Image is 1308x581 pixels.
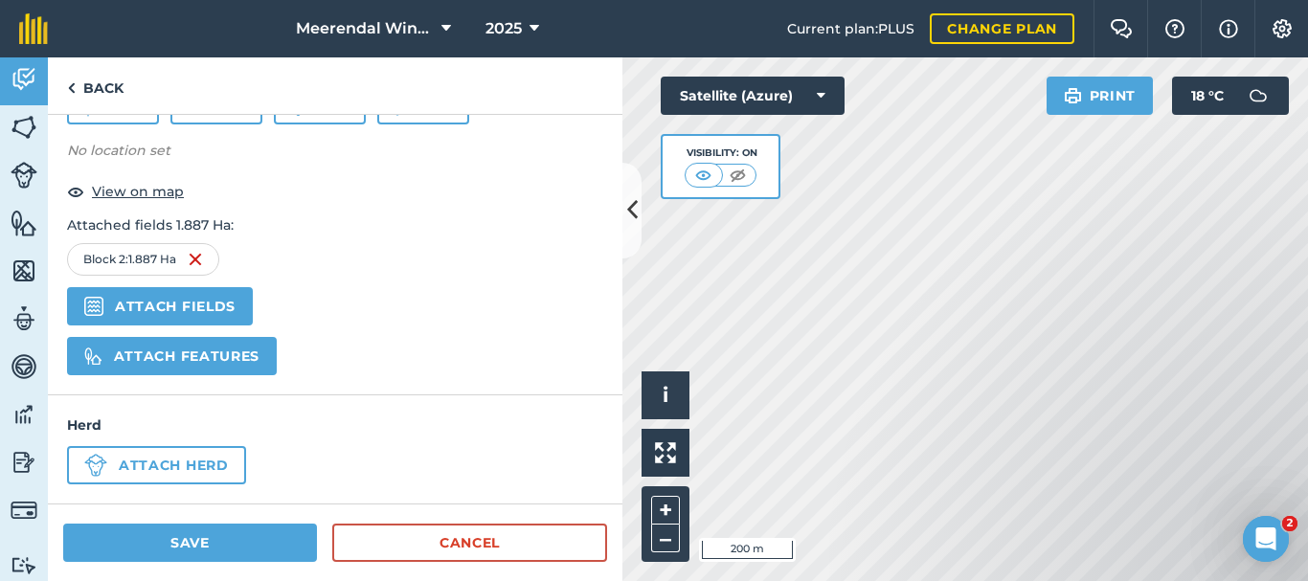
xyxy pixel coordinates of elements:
p: Attached fields 1.887 Ha : [67,214,603,235]
button: 18 °C [1172,77,1289,115]
span: View on map [92,181,184,202]
button: Attach herd [67,446,246,484]
img: svg+xml;base64,PD94bWwgdmVyc2lvbj0iMS4wIiBlbmNvZGluZz0idXRmLTgiPz4KPCEtLSBHZW5lcmF0b3I6IEFkb2JlIE... [1239,77,1277,115]
span: 2025 [485,17,522,40]
span: Block 2 [83,252,125,267]
span: i [663,383,668,407]
a: Change plan [930,13,1074,44]
h4: Herd [67,414,603,436]
img: svg+xml;base64,PD94bWwgdmVyc2lvbj0iMS4wIiBlbmNvZGluZz0idXRmLTgiPz4KPCEtLSBHZW5lcmF0b3I6IEFkb2JlIE... [11,497,37,524]
img: svg+xml;base64,PHN2ZyB4bWxucz0iaHR0cDovL3d3dy53My5vcmcvMjAwMC9zdmciIHdpZHRoPSI5IiBoZWlnaHQ9IjI0Ii... [67,77,76,100]
img: svg%3e [84,346,102,366]
button: View on map [67,180,184,203]
div: Visibility: On [685,145,757,161]
img: svg+xml;base64,PHN2ZyB4bWxucz0iaHR0cDovL3d3dy53My5vcmcvMjAwMC9zdmciIHdpZHRoPSIxNyIgaGVpZ2h0PSIxNy... [1219,17,1238,40]
img: svg+xml;base64,PD94bWwgdmVyc2lvbj0iMS4wIiBlbmNvZGluZz0idXRmLTgiPz4KPCEtLSBHZW5lcmF0b3I6IEFkb2JlIE... [11,65,37,94]
button: Save [63,524,317,562]
img: svg+xml;base64,PHN2ZyB4bWxucz0iaHR0cDovL3d3dy53My5vcmcvMjAwMC9zdmciIHdpZHRoPSIxOCIgaGVpZ2h0PSIyNC... [67,180,84,203]
img: svg+xml;base64,PHN2ZyB4bWxucz0iaHR0cDovL3d3dy53My5vcmcvMjAwMC9zdmciIHdpZHRoPSIxOSIgaGVpZ2h0PSIyNC... [1064,84,1082,107]
img: svg+xml;base64,PHN2ZyB4bWxucz0iaHR0cDovL3d3dy53My5vcmcvMjAwMC9zdmciIHdpZHRoPSI1MCIgaGVpZ2h0PSI0MC... [726,166,750,185]
button: Print [1047,77,1154,115]
img: svg+xml;base64,PD94bWwgdmVyc2lvbj0iMS4wIiBlbmNvZGluZz0idXRmLTgiPz4KPCEtLSBHZW5lcmF0b3I6IEFkb2JlIE... [11,556,37,574]
img: A cog icon [1271,19,1294,38]
span: 2 [1282,516,1297,531]
img: svg+xml;base64,PD94bWwgdmVyc2lvbj0iMS4wIiBlbmNvZGluZz0idXRmLTgiPz4KPCEtLSBHZW5lcmF0b3I6IEFkb2JlIE... [11,304,37,333]
button: Attach fields [67,287,253,325]
img: A question mark icon [1163,19,1186,38]
a: Back [48,57,143,114]
button: i [642,371,689,419]
img: svg+xml;base64,PD94bWwgdmVyc2lvbj0iMS4wIiBlbmNvZGluZz0idXRmLTgiPz4KPCEtLSBHZW5lcmF0b3I6IEFkb2JlIE... [11,162,37,189]
img: svg+xml;base64,PHN2ZyB4bWxucz0iaHR0cDovL3d3dy53My5vcmcvMjAwMC9zdmciIHdpZHRoPSI1NiIgaGVpZ2h0PSI2MC... [11,257,37,285]
span: Current plan : PLUS [787,18,914,39]
img: Four arrows, one pointing top left, one top right, one bottom right and the last bottom left [655,442,676,463]
button: – [651,525,680,552]
img: svg+xml;base64,PHN2ZyB4bWxucz0iaHR0cDovL3d3dy53My5vcmcvMjAwMC9zdmciIHdpZHRoPSI1NiIgaGVpZ2h0PSI2MC... [11,209,37,237]
button: Satellite (Azure) [661,77,845,115]
img: svg+xml;base64,PHN2ZyB4bWxucz0iaHR0cDovL3d3dy53My5vcmcvMjAwMC9zdmciIHdpZHRoPSI1NiIgaGVpZ2h0PSI2MC... [11,113,37,142]
em: No location set [67,142,170,159]
span: Meerendal Wine Estate [296,17,434,40]
span: 18 ° C [1191,77,1224,115]
img: Two speech bubbles overlapping with the left bubble in the forefront [1110,19,1133,38]
button: + [651,496,680,525]
img: svg+xml;base64,PD94bWwgdmVyc2lvbj0iMS4wIiBlbmNvZGluZz0idXRmLTgiPz4KPCEtLSBHZW5lcmF0b3I6IEFkb2JlIE... [11,400,37,429]
img: svg+xml;base64,PHN2ZyB4bWxucz0iaHR0cDovL3d3dy53My5vcmcvMjAwMC9zdmciIHdpZHRoPSI1MCIgaGVpZ2h0PSI0MC... [691,166,715,185]
button: Attach features [67,337,277,375]
img: svg+xml;base64,PD94bWwgdmVyc2lvbj0iMS4wIiBlbmNvZGluZz0idXRmLTgiPz4KPCEtLSBHZW5lcmF0b3I6IEFkb2JlIE... [11,352,37,381]
img: svg+xml;base64,PHN2ZyB4bWxucz0iaHR0cDovL3d3dy53My5vcmcvMjAwMC9zdmciIHdpZHRoPSIxNiIgaGVpZ2h0PSIyNC... [188,248,203,271]
img: svg+xml;base64,PD94bWwgdmVyc2lvbj0iMS4wIiBlbmNvZGluZz0idXRmLTgiPz4KPCEtLSBHZW5lcmF0b3I6IEFkb2JlIE... [11,448,37,477]
img: svg+xml;base64,PD94bWwgdmVyc2lvbj0iMS4wIiBlbmNvZGluZz0idXRmLTgiPz4KPCEtLSBHZW5lcmF0b3I6IEFkb2JlIE... [84,454,107,477]
iframe: Intercom live chat [1243,516,1289,562]
img: fieldmargin Logo [19,13,48,44]
span: : 1.887 Ha [125,252,176,267]
img: svg+xml,%3c [84,297,103,316]
a: Cancel [332,524,607,562]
